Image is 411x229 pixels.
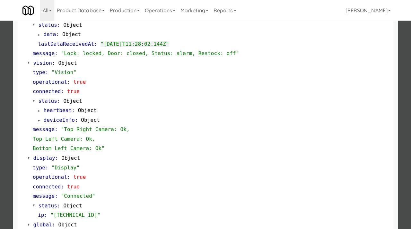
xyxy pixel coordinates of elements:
span: : [56,31,59,37]
span: "Top Right Camera: Ok, Top Left Camera: Ok, Bottom Left Camera: Ok" [33,126,130,151]
span: : [55,126,58,132]
span: Object [63,98,82,104]
span: Object [81,117,100,123]
span: Object [58,222,77,228]
span: "Vision" [51,69,76,75]
span: global [33,222,52,228]
img: Micromart [22,5,34,16]
span: status [39,22,57,28]
span: lastDataReceivedAt [38,41,94,47]
span: "Display" [51,165,80,171]
span: Object [63,22,82,28]
span: : [72,107,75,113]
span: : [61,184,64,190]
span: type [33,165,45,171]
span: : [52,60,55,66]
span: : [45,165,48,171]
span: : [55,193,58,199]
span: connected [33,184,61,190]
span: data [44,31,56,37]
span: "[TECHNICAL_ID]" [50,212,101,218]
span: vision [33,60,52,66]
span: type [33,69,45,75]
span: message [33,126,55,132]
span: Object [63,203,82,209]
span: display [33,155,55,161]
span: true [67,184,80,190]
span: deviceInfo [44,117,75,123]
span: heartbeat [44,107,72,113]
span: "[DATE]T11:28:02.144Z" [101,41,169,47]
span: status [39,98,57,104]
span: true [74,174,86,180]
span: : [75,117,78,123]
span: Object [78,107,97,113]
span: : [45,69,48,75]
span: true [67,88,80,94]
span: : [57,203,60,209]
span: operational [33,79,67,85]
span: Object [61,155,80,161]
span: message [33,193,55,199]
span: : [67,174,70,180]
span: : [67,79,70,85]
span: : [55,155,58,161]
span: : [52,222,55,228]
span: operational [33,174,67,180]
span: : [94,41,97,47]
span: : [61,88,64,94]
span: Object [58,60,77,66]
span: status [39,203,57,209]
span: : [55,50,58,56]
span: Object [62,31,81,37]
span: "Connected" [61,193,95,199]
span: true [74,79,86,85]
span: "Lock: locked, Door: closed, Status: alarm, Restock: off" [61,50,239,56]
span: : [57,22,60,28]
span: connected [33,88,61,94]
span: : [44,212,47,218]
span: message [33,50,55,56]
span: ip [38,212,44,218]
span: : [57,98,60,104]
